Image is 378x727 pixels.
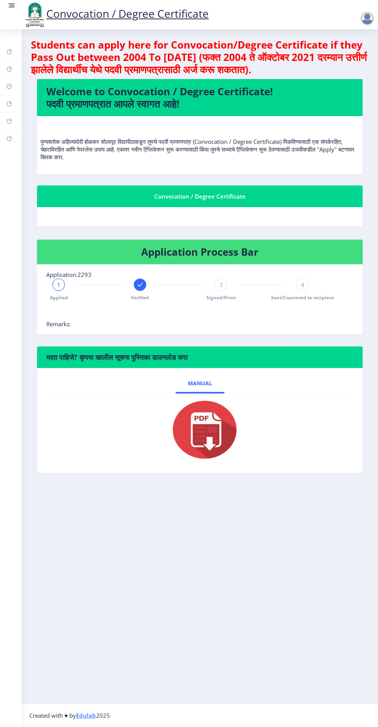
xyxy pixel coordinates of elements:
span: 1 [57,281,61,288]
span: 3 [219,281,223,288]
h4: Welcome to Convocation / Degree Certificate! पदवी प्रमाणपत्रात आपले स्वागत आहे! [46,85,353,110]
span: Applied [50,294,68,301]
a: Convocation / Degree Certificate [23,6,209,21]
p: पुण्यश्लोक अहिल्यादेवी होळकर सोलापूर विद्यापीठाकडून तुमचे पदवी प्रमाणपत्र (Convocation / Degree C... [40,122,359,161]
span: Verified [131,294,149,301]
span: Application:2293 [46,271,91,278]
div: Convocation / Degree Certificate [46,192,353,201]
span: Sent/Couriered to recipient [271,294,334,301]
span: 4 [301,281,304,288]
h6: मदत पाहिजे? कृपया खालील सूचना पुस्तिका डाउनलोड करा [46,353,353,362]
img: pdf.png [161,399,238,460]
span: Remarks: [46,320,71,328]
span: Manual [188,380,212,386]
span: Signed/Print [206,294,236,301]
a: Manual [175,374,224,393]
a: Edulab [76,712,96,719]
img: logo [23,2,46,28]
h4: Students can apply here for Convocation/Degree Certificate if they Pass Out between 2004 To [DATE... [31,39,369,76]
span: Created with ♥ by 2025 [29,712,110,719]
h4: Application Process Bar [46,246,353,258]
